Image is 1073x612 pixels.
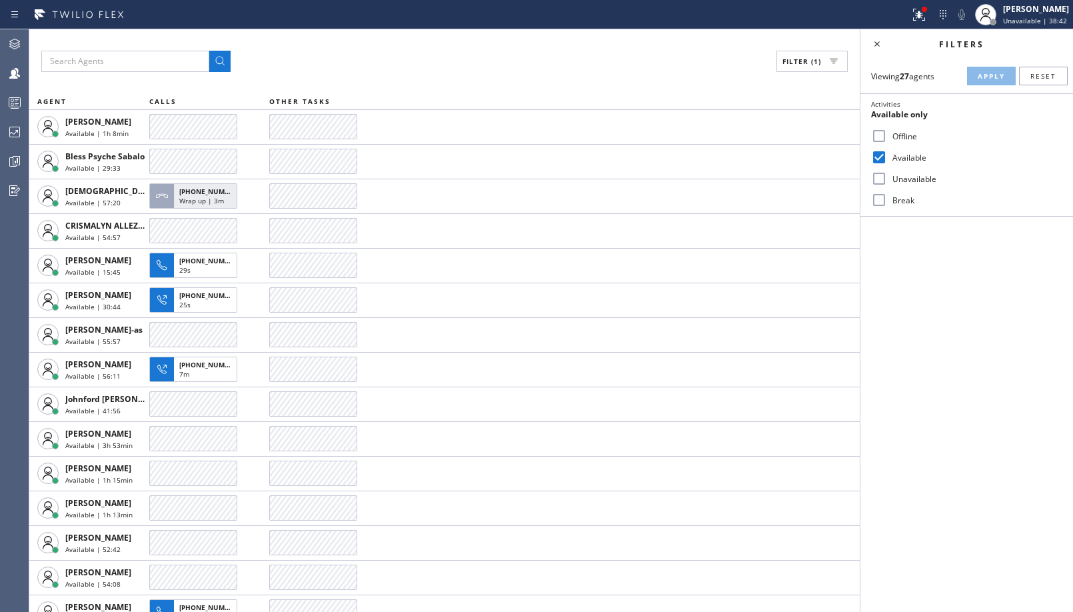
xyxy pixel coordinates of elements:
[65,359,131,370] span: [PERSON_NAME]
[65,151,145,162] span: Bless Psyche Sabalo
[887,152,1062,163] label: Available
[887,173,1062,185] label: Unavailable
[65,510,133,519] span: Available | 1h 13min
[179,603,240,612] span: [PHONE_NUMBER]
[65,220,148,231] span: CRISMALYN ALLEZER
[65,579,121,589] span: Available | 54:08
[1030,71,1056,81] span: Reset
[37,97,67,106] span: AGENT
[1003,3,1069,15] div: [PERSON_NAME]
[65,116,131,127] span: [PERSON_NAME]
[887,195,1062,206] label: Break
[269,97,331,106] span: OTHER TASKS
[65,185,222,197] span: [DEMOGRAPHIC_DATA][PERSON_NAME]
[65,567,131,578] span: [PERSON_NAME]
[1003,16,1067,25] span: Unavailable | 38:42
[776,51,848,72] button: Filter (1)
[65,267,121,277] span: Available | 15:45
[939,39,984,50] span: Filters
[967,67,1016,85] button: Apply
[65,463,131,474] span: [PERSON_NAME]
[179,360,240,369] span: [PHONE_NUMBER]
[65,532,131,543] span: [PERSON_NAME]
[149,249,241,282] button: [PHONE_NUMBER]29s
[65,475,133,485] span: Available | 1h 15min
[65,393,168,405] span: Johnford [PERSON_NAME]
[65,302,121,311] span: Available | 30:44
[65,371,121,381] span: Available | 56:11
[1019,67,1068,85] button: Reset
[179,300,191,309] span: 25s
[952,5,971,24] button: Mute
[900,71,909,82] strong: 27
[65,406,121,415] span: Available | 41:56
[65,337,121,346] span: Available | 55:57
[65,129,129,138] span: Available | 1h 8min
[978,71,1005,81] span: Apply
[871,109,928,120] span: Available only
[41,51,209,72] input: Search Agents
[65,255,131,266] span: [PERSON_NAME]
[179,196,224,205] span: Wrap up | 3m
[179,369,189,379] span: 7m
[65,289,131,301] span: [PERSON_NAME]
[65,324,143,335] span: [PERSON_NAME]-as
[65,545,121,554] span: Available | 52:42
[871,99,1062,109] div: Activities
[65,441,133,450] span: Available | 3h 53min
[149,283,241,317] button: [PHONE_NUMBER]25s
[65,198,121,207] span: Available | 57:20
[179,256,240,265] span: [PHONE_NUMBER]
[887,131,1062,142] label: Offline
[179,265,191,275] span: 29s
[149,97,177,106] span: CALLS
[65,233,121,242] span: Available | 54:57
[782,57,821,66] span: Filter (1)
[65,163,121,173] span: Available | 29:33
[179,187,240,196] span: [PHONE_NUMBER]
[65,428,131,439] span: [PERSON_NAME]
[149,353,241,386] button: [PHONE_NUMBER]7m
[179,291,240,300] span: [PHONE_NUMBER]
[871,71,934,82] span: Viewing agents
[65,497,131,509] span: [PERSON_NAME]
[149,179,241,213] button: [PHONE_NUMBER]Wrap up | 3m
